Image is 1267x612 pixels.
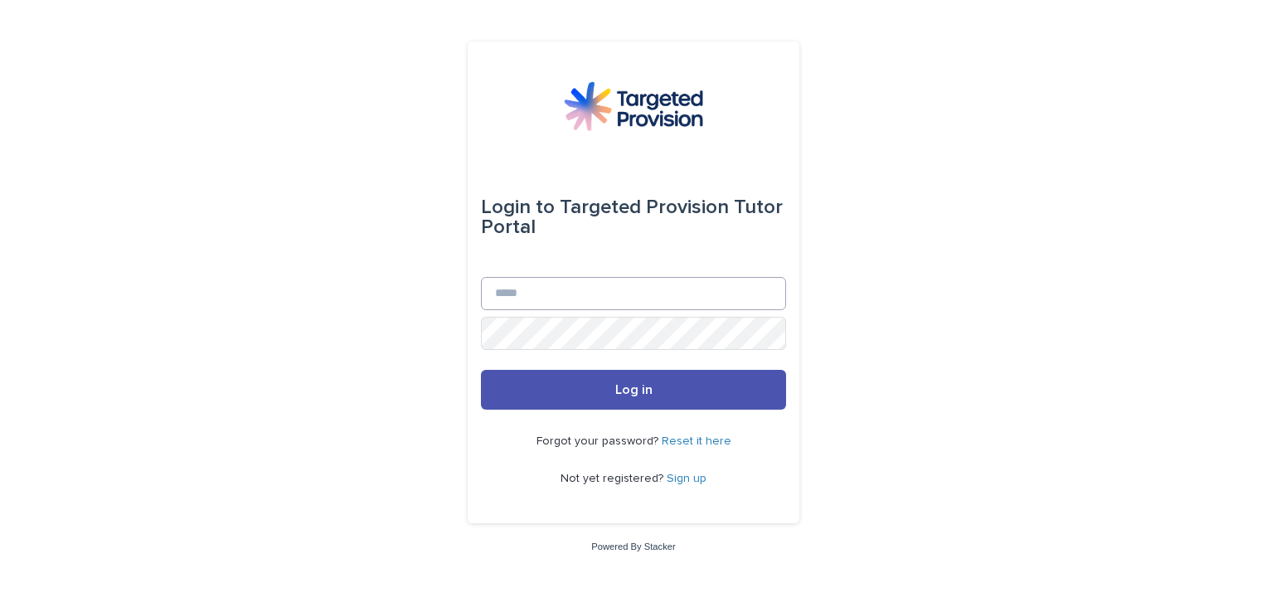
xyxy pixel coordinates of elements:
span: Forgot your password? [536,435,662,447]
a: Reset it here [662,435,731,447]
a: Powered By Stacker [591,542,675,551]
span: Login to [481,197,555,217]
a: Sign up [667,473,706,484]
button: Log in [481,370,786,410]
span: Not yet registered? [561,473,667,484]
img: M5nRWzHhSzIhMunXDL62 [564,81,703,131]
span: Log in [615,383,653,396]
div: Targeted Provision Tutor Portal [481,184,786,250]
